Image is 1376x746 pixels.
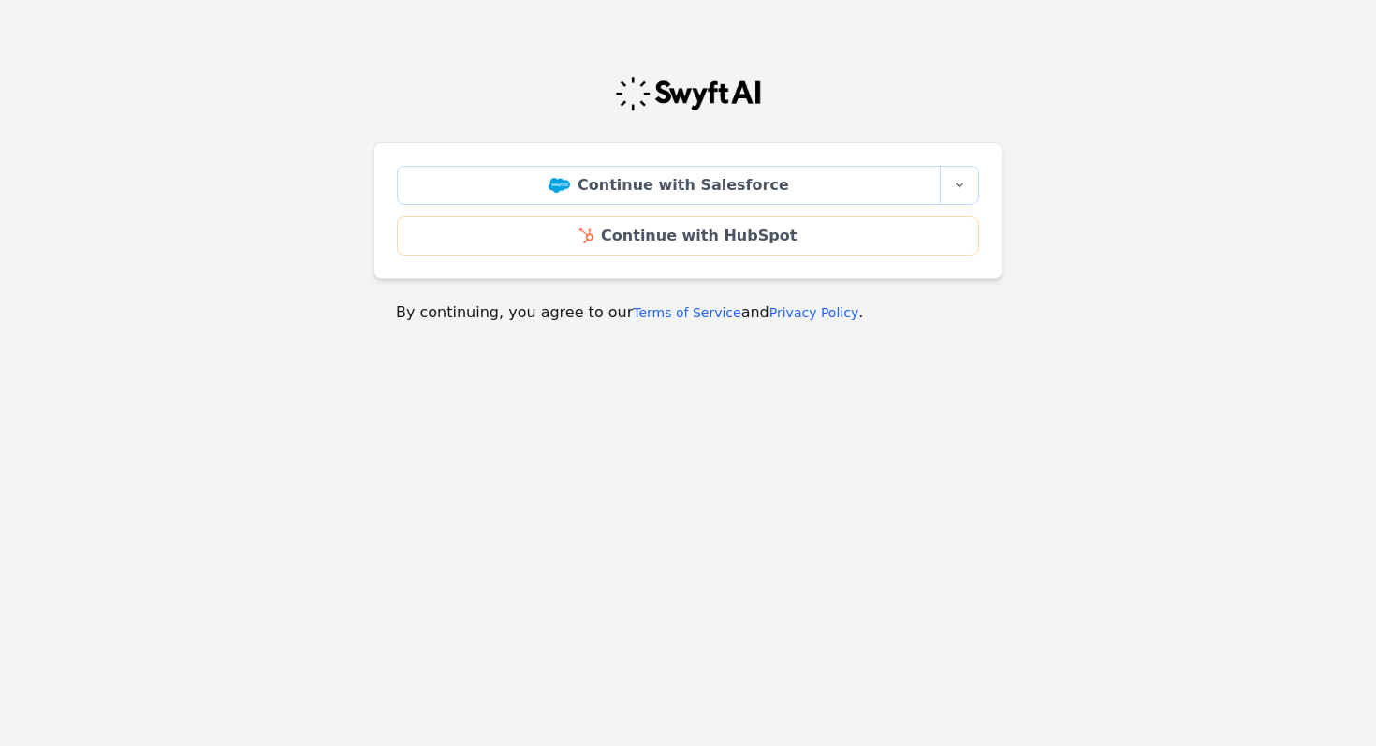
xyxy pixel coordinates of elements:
a: Terms of Service [633,305,740,320]
img: HubSpot [579,228,593,243]
img: Swyft Logo [614,75,762,112]
img: Salesforce [549,178,570,193]
a: Privacy Policy [769,305,858,320]
p: By continuing, you agree to our and . [396,301,980,324]
a: Continue with Salesforce [397,166,941,205]
a: Continue with HubSpot [397,216,979,256]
